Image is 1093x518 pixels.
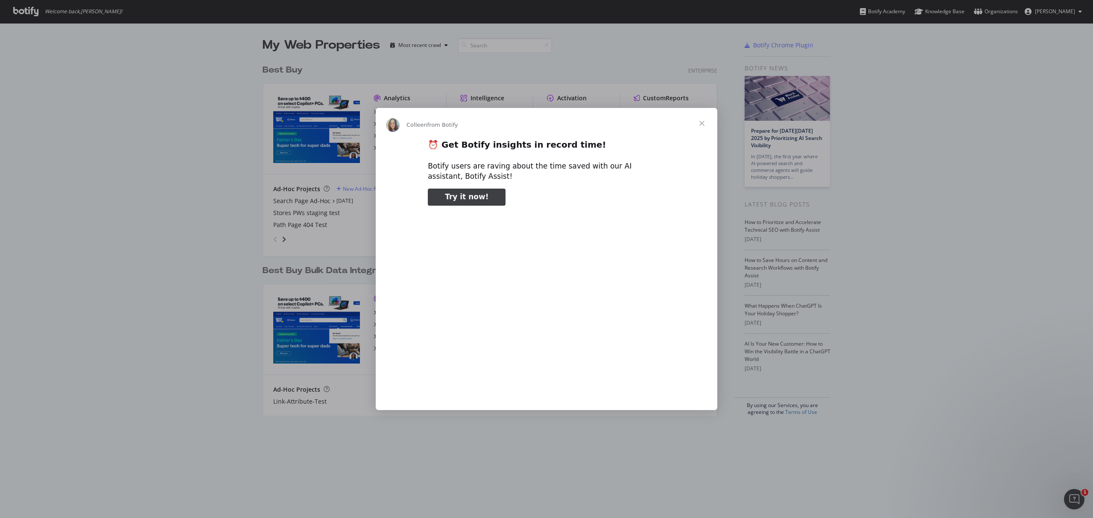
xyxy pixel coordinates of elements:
span: from Botify [427,122,458,128]
img: Profile image for Colleen [386,118,400,132]
span: Colleen [406,122,427,128]
video: Play video [368,213,725,391]
a: Try it now! [428,189,506,206]
div: Botify users are raving about the time saved with our AI assistant, Botify Assist! [428,161,665,182]
span: Close [687,108,717,139]
h2: ⏰ Get Botify insights in record time! [428,139,665,155]
span: Try it now! [445,192,488,201]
